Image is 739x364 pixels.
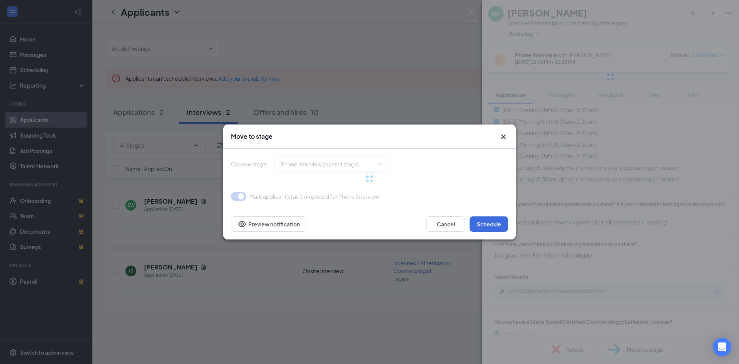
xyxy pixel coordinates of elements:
[713,338,731,356] div: Open Intercom Messenger
[499,132,508,141] button: Close
[237,219,247,229] svg: Eye
[499,132,508,141] svg: Cross
[231,132,273,141] h3: Move to stage
[470,216,508,232] button: Schedule
[426,216,465,232] button: Cancel
[231,216,306,232] button: Preview notificationEye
